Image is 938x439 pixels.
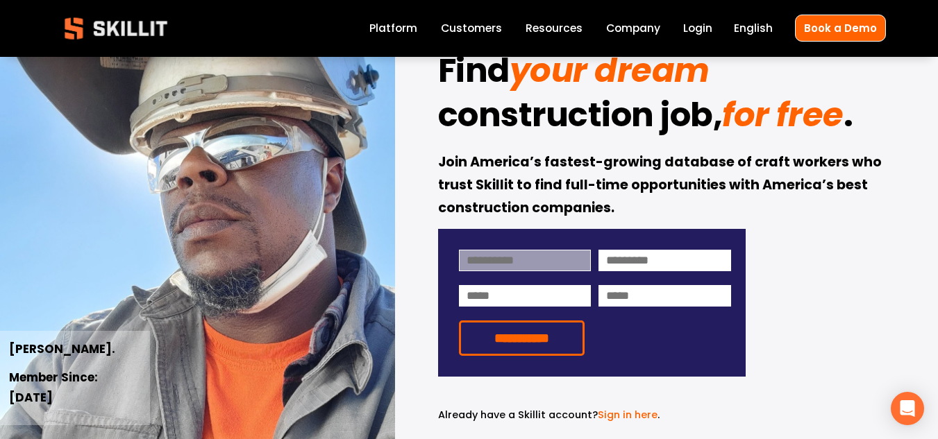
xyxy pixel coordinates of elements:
[9,340,115,360] strong: [PERSON_NAME].
[510,47,710,94] em: your dream
[438,152,885,220] strong: Join America’s fastest-growing database of craft workers who trust Skillit to find full-time oppo...
[734,19,773,38] div: language picker
[526,20,583,36] span: Resources
[683,19,712,38] a: Login
[438,45,510,102] strong: Find
[526,19,583,38] a: folder dropdown
[844,89,853,146] strong: .
[606,19,660,38] a: Company
[722,92,843,138] em: for free
[441,19,502,38] a: Customers
[438,407,746,423] p: .
[9,368,101,408] strong: Member Since: [DATE]
[53,8,179,49] img: Skillit
[369,19,417,38] a: Platform
[438,89,723,146] strong: construction job,
[891,392,924,425] div: Open Intercom Messenger
[438,408,598,422] span: Already have a Skillit account?
[598,408,658,422] a: Sign in here
[795,15,886,42] a: Book a Demo
[734,20,773,36] span: English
